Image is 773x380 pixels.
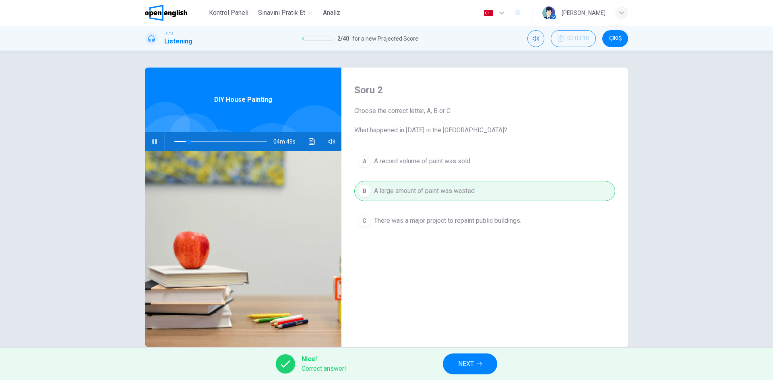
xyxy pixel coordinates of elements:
img: OpenEnglish logo [145,5,187,21]
span: 04m 49s [273,132,302,151]
div: [PERSON_NAME] [562,8,606,18]
h4: Soru 2 [354,84,615,97]
span: for a new Projected Score [352,34,418,43]
span: NEXT [458,358,474,370]
div: Hide [551,30,596,47]
h1: Listening [164,37,192,46]
button: Kontrol Paneli [206,6,252,20]
div: Mute [527,30,544,47]
button: Sınavını Pratik Et [255,6,316,20]
span: Choose the correct letter, A, B or C What happened in [DATE] in the [GEOGRAPHIC_DATA]? [354,106,615,135]
span: Analiz [323,8,340,18]
img: Profile picture [542,6,555,19]
img: tr [484,10,494,16]
button: 00:03:10 [551,30,596,47]
a: OpenEnglish logo [145,5,206,21]
span: Nice! [302,354,346,364]
span: Sınavını Pratik Et [258,8,305,18]
span: 00:03:10 [567,35,589,42]
span: DIY House Painting [214,95,272,105]
span: 2 / 40 [337,34,349,43]
span: Kontrol Paneli [209,8,248,18]
span: IELTS [164,31,174,37]
button: Ses transkripsiyonunu görmek için tıklayın [306,132,318,151]
button: Analiz [319,6,345,20]
span: ÇIKIŞ [609,35,622,42]
img: DIY House Painting [145,151,341,347]
span: Correct answer! [302,364,346,374]
button: NEXT [443,353,497,374]
button: ÇIKIŞ [602,30,628,47]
